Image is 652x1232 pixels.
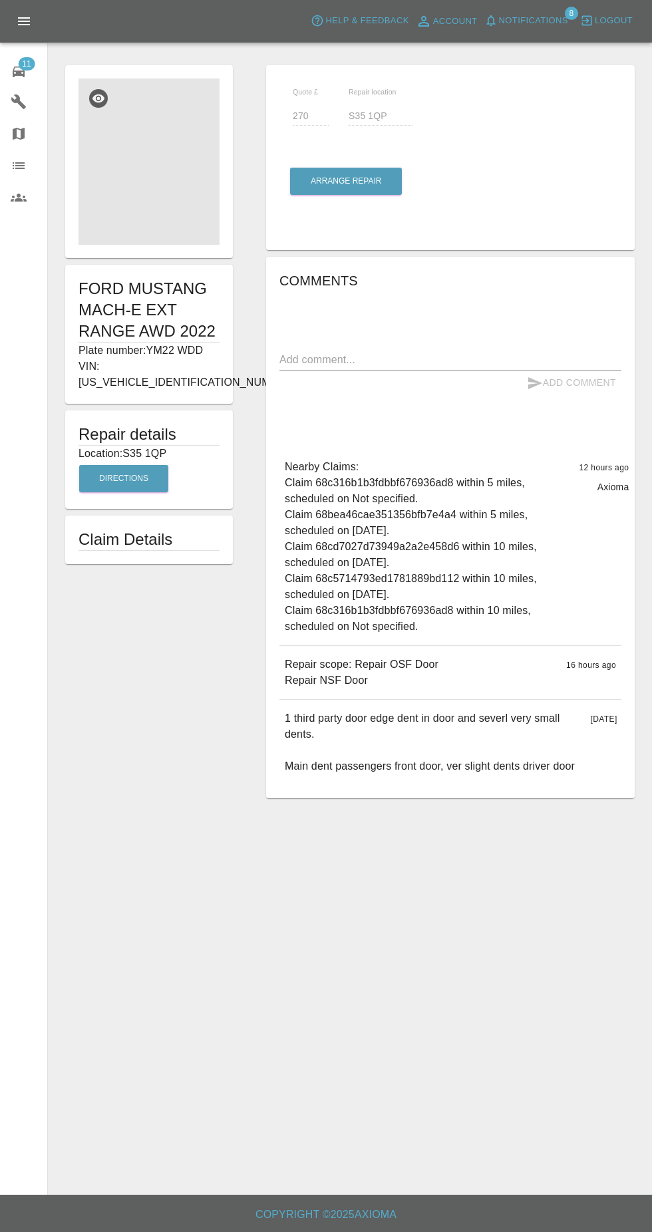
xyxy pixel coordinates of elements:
[412,11,481,32] a: Account
[290,168,402,195] button: Arrange Repair
[279,270,621,291] h6: Comments
[285,657,438,689] p: Repair scope: Repair OSF Door Repair NSF Door
[590,714,617,724] span: [DATE]
[325,13,408,29] span: Help & Feedback
[18,57,35,71] span: 11
[79,359,220,390] p: VIN: [US_VEHICLE_IDENTIFICATION_NUMBER]
[79,465,168,492] button: Directions
[566,661,616,670] span: 16 hours ago
[565,7,578,20] span: 8
[79,424,220,445] h5: Repair details
[79,446,220,462] p: Location: S35 1QP
[349,88,397,96] span: Repair location
[481,11,571,31] button: Notifications
[307,11,412,31] button: Help & Feedback
[285,710,579,774] p: 1 third party door edge dent in door and severl very small dents. Main dent passengers front door...
[597,480,629,494] p: Axioma
[79,278,220,342] h1: FORD MUSTANG MACH-E EXT RANGE AWD 2022
[11,1205,641,1224] h6: Copyright © 2025 Axioma
[79,78,220,245] img: 0ac9eaf9-32d5-4458-8415-049f8ad1e379
[285,459,568,635] p: Nearby Claims: Claim 68c316b1b3fdbbf676936ad8 within 5 miles, scheduled on Not specified. Claim 6...
[8,5,40,37] button: Open drawer
[499,13,568,29] span: Notifications
[293,88,318,96] span: Quote £
[595,13,633,29] span: Logout
[433,14,478,29] span: Account
[79,343,220,359] p: Plate number: YM22 WDD
[577,11,636,31] button: Logout
[79,529,220,550] h1: Claim Details
[579,463,629,472] span: 12 hours ago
